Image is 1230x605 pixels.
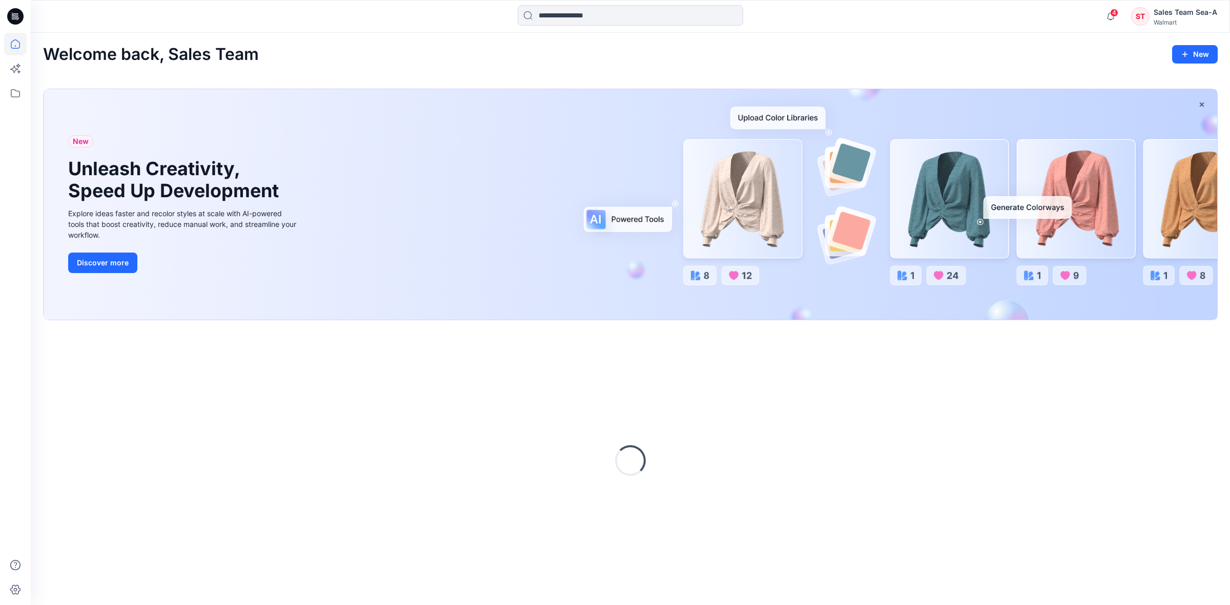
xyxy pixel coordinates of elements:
[1110,9,1118,17] span: 4
[68,158,283,202] h1: Unleash Creativity, Speed Up Development
[1154,6,1217,18] div: Sales Team Sea-A
[1131,7,1150,26] div: ST
[68,253,299,273] a: Discover more
[1172,45,1218,64] button: New
[43,45,259,64] h2: Welcome back, Sales Team
[1154,18,1217,26] div: Walmart
[68,208,299,240] div: Explore ideas faster and recolor styles at scale with AI-powered tools that boost creativity, red...
[68,253,137,273] button: Discover more
[73,135,89,148] span: New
